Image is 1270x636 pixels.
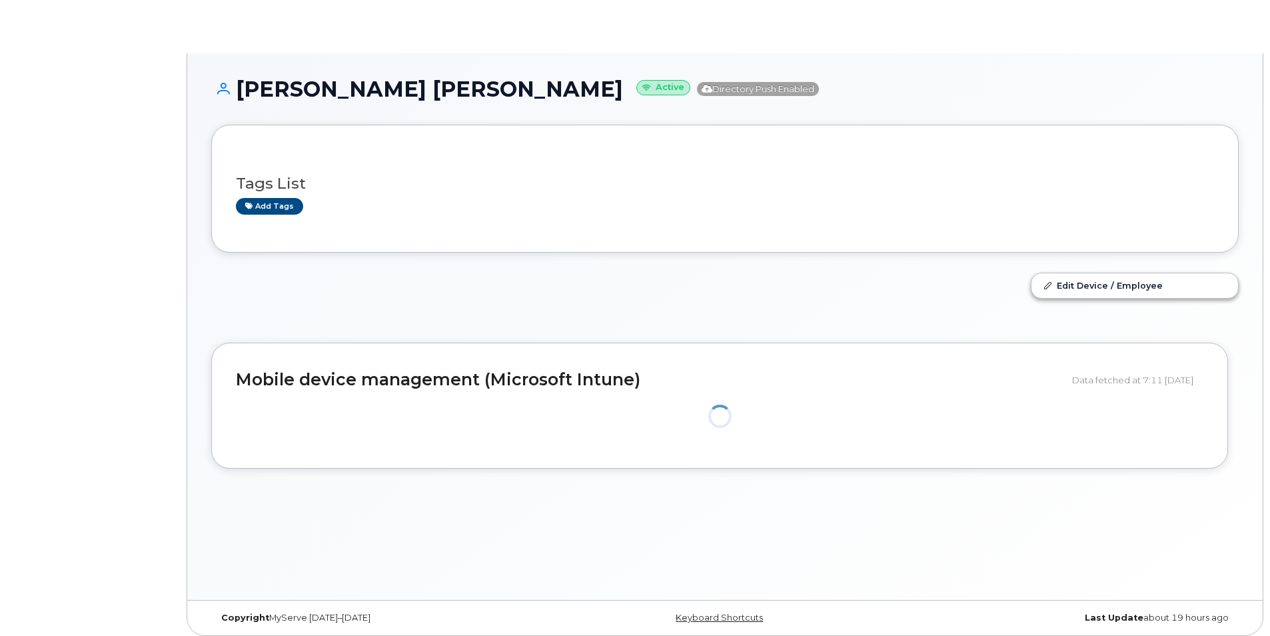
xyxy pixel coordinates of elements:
span: Directory Push Enabled [697,82,819,96]
a: Add tags [236,198,303,215]
div: about 19 hours ago [896,613,1239,623]
h1: [PERSON_NAME] [PERSON_NAME] [211,77,1239,101]
div: MyServe [DATE]–[DATE] [211,613,554,623]
h2: Mobile device management (Microsoft Intune) [236,371,1062,389]
h3: Tags List [236,175,1214,192]
a: Keyboard Shortcuts [676,613,763,623]
div: Data fetched at 7:11 [DATE] [1072,367,1203,393]
strong: Last Update [1085,613,1143,623]
small: Active [636,80,690,95]
strong: Copyright [221,613,269,623]
a: Edit Device / Employee [1031,273,1238,297]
